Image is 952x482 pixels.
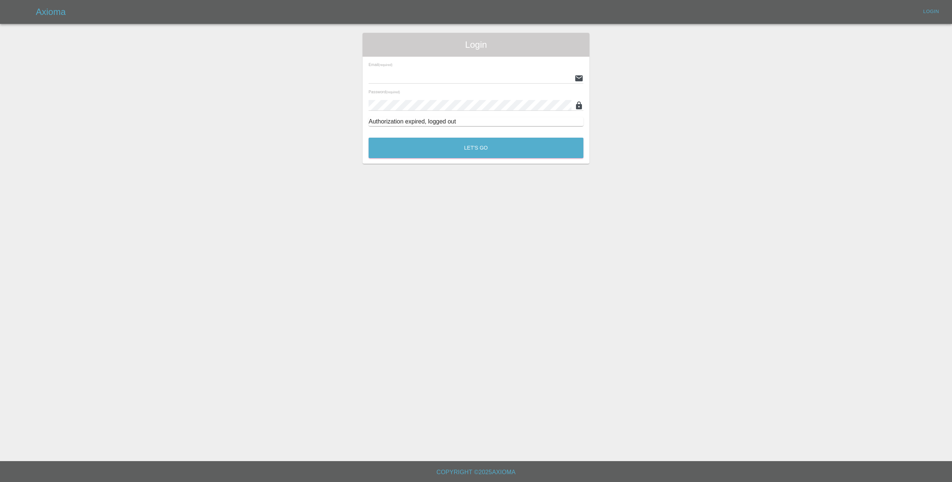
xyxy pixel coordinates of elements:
[369,138,583,158] button: Let's Go
[386,91,400,94] small: (required)
[369,90,400,94] span: Password
[369,39,583,51] span: Login
[369,62,392,67] span: Email
[369,117,583,126] div: Authorization expired, logged out
[36,6,66,18] h5: Axioma
[379,63,392,67] small: (required)
[6,467,946,478] h6: Copyright © 2025 Axioma
[919,6,943,18] a: Login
